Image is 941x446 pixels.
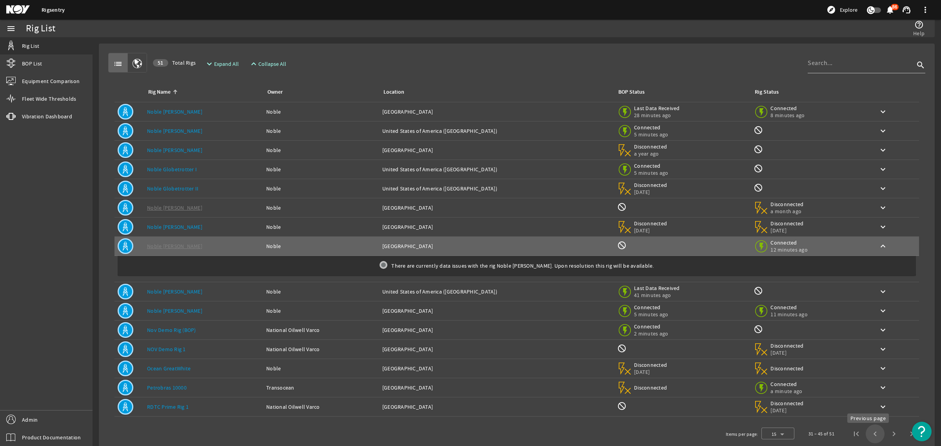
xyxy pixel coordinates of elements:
[634,384,667,391] span: Disconnected
[770,220,804,227] span: Disconnected
[382,223,611,231] div: [GEOGRAPHIC_DATA]
[258,60,286,68] span: Collapse All
[382,108,611,116] div: [GEOGRAPHIC_DATA]
[147,127,202,134] a: Noble [PERSON_NAME]
[634,368,667,375] span: [DATE]
[878,184,888,193] mat-icon: keyboard_arrow_down
[382,127,611,135] div: United States of America ([GEOGRAPHIC_DATA])
[808,58,914,68] input: Search...
[808,430,834,438] div: 31 – 45 of 51
[754,145,763,154] mat-icon: Rig Monitoring not available for this rig
[634,227,667,234] span: [DATE]
[866,424,885,443] button: Previous page
[634,220,667,227] span: Disconnected
[6,24,16,33] mat-icon: menu
[147,147,202,154] a: Noble [PERSON_NAME]
[770,400,804,407] span: Disconnected
[153,59,196,67] span: Total Rigs
[878,222,888,232] mat-icon: keyboard_arrow_down
[147,88,257,96] div: Rig Name
[916,60,925,70] i: search
[147,166,197,173] a: Noble Globetrotter I
[726,430,758,438] div: Items per page:
[634,150,667,157] span: a year ago
[147,204,202,211] a: Noble [PERSON_NAME]
[878,402,888,412] mat-icon: keyboard_arrow_down
[878,126,888,136] mat-icon: keyboard_arrow_down
[22,60,42,67] span: BOP List
[382,364,611,372] div: [GEOGRAPHIC_DATA]
[147,403,189,410] a: RDTC Prime Rig 1
[147,108,202,115] a: Noble [PERSON_NAME]
[42,6,65,14] a: Rigsentry
[634,292,680,299] span: 41 minutes ago
[770,246,808,253] span: 12 minutes ago
[770,407,804,414] span: [DATE]
[382,146,611,154] div: [GEOGRAPHIC_DATA]
[634,162,668,169] span: Connected
[382,185,611,192] div: United States of America ([GEOGRAPHIC_DATA])
[878,107,888,116] mat-icon: keyboard_arrow_down
[878,364,888,373] mat-icon: keyboard_arrow_down
[903,424,922,443] button: Last page
[634,112,680,119] span: 28 minutes ago
[634,285,680,292] span: Last Data Received
[618,88,645,96] div: BOP Status
[266,307,376,315] div: Noble
[266,242,376,250] div: Noble
[754,125,763,135] mat-icon: Rig Monitoring not available for this rig
[840,6,857,14] span: Explore
[770,239,808,246] span: Connected
[382,384,611,392] div: [GEOGRAPHIC_DATA]
[617,401,627,411] mat-icon: BOP Monitoring not available for this rig
[382,242,611,250] div: [GEOGRAPHIC_DATA]
[634,311,668,318] span: 5 minutes ago
[266,288,376,296] div: Noble
[770,365,804,372] span: Disconnected
[878,203,888,212] mat-icon: keyboard_arrow_down
[382,204,611,212] div: [GEOGRAPHIC_DATA]
[266,204,376,212] div: Noble
[912,422,932,441] button: Open Resource Center
[878,287,888,296] mat-icon: keyboard_arrow_down
[382,288,611,296] div: United States of America ([GEOGRAPHIC_DATA])
[770,112,805,119] span: 8 minutes ago
[22,112,72,120] span: Vibration Dashboard
[147,288,202,295] a: Noble [PERSON_NAME]
[266,108,376,116] div: Noble
[22,95,76,103] span: Fleet Wide Thresholds
[266,384,376,392] div: Transocean
[634,189,667,196] span: [DATE]
[770,349,804,356] span: [DATE]
[770,388,804,395] span: a minute ago
[878,145,888,155] mat-icon: keyboard_arrow_down
[886,6,894,14] button: 86
[878,241,888,251] mat-icon: keyboard_arrow_up
[634,323,668,330] span: Connected
[823,4,861,16] button: Explore
[770,381,804,388] span: Connected
[383,88,404,96] div: Location
[266,326,376,334] div: National Oilwell Varco
[382,307,611,315] div: [GEOGRAPHIC_DATA]
[902,5,911,15] mat-icon: support_agent
[113,59,123,69] mat-icon: list
[914,20,924,29] mat-icon: help_outline
[916,0,935,19] button: more_vert
[205,59,211,69] mat-icon: expand_more
[754,164,763,173] mat-icon: Rig Monitoring not available for this rig
[382,88,608,96] div: Location
[617,344,627,353] mat-icon: BOP Monitoring not available for this rig
[770,208,804,215] span: a month ago
[147,365,191,372] a: Ocean GreatWhite
[22,42,39,50] span: Rig List
[770,311,808,318] span: 11 minutes ago
[878,306,888,315] mat-icon: keyboard_arrow_down
[634,124,668,131] span: Connected
[878,325,888,335] mat-icon: keyboard_arrow_down
[266,223,376,231] div: Noble
[153,59,168,67] div: 51
[266,146,376,154] div: Noble
[267,88,283,96] div: Owner
[754,325,763,334] mat-icon: Rig Monitoring not available for this rig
